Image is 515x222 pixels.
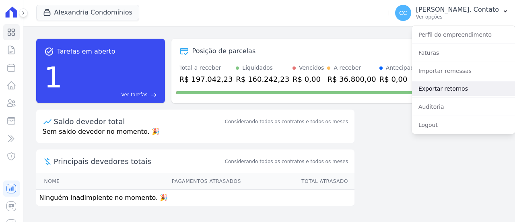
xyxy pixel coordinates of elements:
a: Importar remessas [412,64,515,78]
div: R$ 197.042,23 [179,74,233,85]
div: A receber [334,64,361,72]
div: Posição de parcelas [192,46,256,56]
th: Pagamentos Atrasados [93,173,241,190]
div: Considerando todos os contratos e todos os meses [225,118,348,125]
div: R$ 160.242,23 [236,74,289,85]
button: Alexandria Condomínios [36,5,139,20]
div: Antecipado [386,64,418,72]
p: [PERSON_NAME]. Contato [416,6,499,14]
div: Saldo devedor total [54,116,223,127]
span: Ver tarefas [121,91,147,98]
a: Faturas [412,46,515,60]
th: Nome [36,173,93,190]
div: Vencidos [299,64,324,72]
span: Principais devedores totais [54,156,223,167]
button: CC [PERSON_NAME]. Contato Ver opções [389,2,515,24]
span: Tarefas em aberto [57,47,115,56]
a: Auditoria [412,100,515,114]
a: Exportar retornos [412,81,515,96]
span: task_alt [44,47,54,56]
div: 1 [44,56,63,98]
a: Ver tarefas east [66,91,157,98]
a: Logout [412,118,515,132]
span: east [151,92,157,98]
div: Liquidados [242,64,273,72]
div: R$ 0,00 [293,74,324,85]
p: Ver opções [416,14,499,20]
a: Perfil do empreendimento [412,27,515,42]
div: R$ 36.800,00 [327,74,376,85]
div: R$ 0,00 [379,74,418,85]
span: Considerando todos os contratos e todos os meses [225,158,348,165]
td: Ninguém inadimplente no momento. 🎉 [36,190,354,206]
span: CC [399,10,407,16]
div: Total a receber [179,64,233,72]
p: Sem saldo devedor no momento. 🎉 [36,127,354,143]
th: Total Atrasado [241,173,354,190]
